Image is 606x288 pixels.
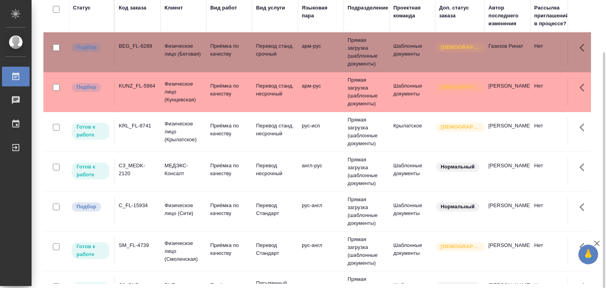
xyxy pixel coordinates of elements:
[575,158,594,177] button: Здесь прячутся важные кнопки
[298,38,344,66] td: арм-рус
[73,4,91,12] div: Статус
[575,238,594,256] button: Здесь прячутся важные кнопки
[210,241,248,257] p: Приёмка по качеству
[256,42,294,58] p: Перевод станд. срочный
[484,158,530,185] td: [PERSON_NAME]
[71,241,110,260] div: Исполнитель может приступить к работе
[389,158,435,185] td: Шаблонные документы
[484,118,530,146] td: [PERSON_NAME]
[389,38,435,66] td: Шаблонные документы
[165,42,202,58] p: Физическое лицо (Беговая)
[210,202,248,217] p: Приёмка по качеству
[484,38,530,66] td: Газизов Ринат
[77,163,105,179] p: Готов к работе
[488,4,526,28] div: Автор последнего изменения
[484,198,530,225] td: [PERSON_NAME]
[441,123,480,131] p: [DEMOGRAPHIC_DATA]
[530,78,576,106] td: Нет
[71,42,110,53] div: Можно подбирать исполнителей
[344,152,389,191] td: Прямая загрузка (шаблонные документы)
[77,83,96,91] p: Подбор
[256,4,285,12] div: Вид услуги
[71,162,110,180] div: Исполнитель может приступить к работе
[256,122,294,138] p: Перевод станд. несрочный
[210,42,248,58] p: Приёмка по качеству
[165,120,202,144] p: Физическое лицо (Крылатское)
[344,192,389,231] td: Прямая загрузка (шаблонные документы)
[298,198,344,225] td: рус-англ
[484,78,530,106] td: [PERSON_NAME]
[344,232,389,271] td: Прямая загрузка (шаблонные документы)
[389,198,435,225] td: Шаблонные документы
[256,82,294,98] p: Перевод станд. несрочный
[165,239,202,263] p: Физическое лицо (Смоленская)
[210,122,248,138] p: Приёмка по качеству
[575,38,594,57] button: Здесь прячутся важные кнопки
[119,241,157,249] div: SM_FL-4739
[530,38,576,66] td: Нет
[344,32,389,72] td: Прямая загрузка (шаблонные документы)
[484,238,530,265] td: [PERSON_NAME]
[256,162,294,178] p: Перевод несрочный
[119,42,157,50] div: BEG_FL-6289
[344,72,389,112] td: Прямая загрузка (шаблонные документы)
[578,245,598,264] button: 🙏
[71,202,110,212] div: Можно подбирать исполнителей
[210,82,248,98] p: Приёмка по качеству
[119,4,146,12] div: Код заказа
[77,203,96,211] p: Подбор
[77,243,105,258] p: Готов к работе
[348,4,388,12] div: Подразделение
[389,78,435,106] td: Шаблонные документы
[441,43,480,51] p: [DEMOGRAPHIC_DATA]
[534,4,572,28] div: Рассылка приглашений в процессе?
[530,158,576,185] td: Нет
[71,122,110,140] div: Исполнитель может приступить к работе
[119,162,157,178] div: C3_MEDK-2120
[530,238,576,265] td: Нет
[575,118,594,137] button: Здесь прячутся важные кнопки
[165,4,183,12] div: Клиент
[389,238,435,265] td: Шаблонные документы
[77,123,105,139] p: Готов к работе
[344,112,389,151] td: Прямая загрузка (шаблонные документы)
[77,43,96,51] p: Подбор
[210,162,248,178] p: Приёмка по качеству
[165,80,202,104] p: Физическое лицо (Кунцевская)
[389,118,435,146] td: Крылатское
[575,78,594,97] button: Здесь прячутся важные кнопки
[256,241,294,257] p: Перевод Стандарт
[71,82,110,93] div: Можно подбирать исполнителей
[439,4,481,20] div: Доп. статус заказа
[298,78,344,106] td: арм-рус
[302,4,340,20] div: Языковая пара
[582,246,595,263] span: 🙏
[119,122,157,130] div: KRL_FL-8741
[298,238,344,265] td: рус-англ
[298,118,344,146] td: рус-исп
[393,4,431,20] div: Проектная команда
[119,82,157,90] div: KUNZ_FL-5964
[298,158,344,185] td: англ-рус
[530,118,576,146] td: Нет
[441,203,475,211] p: Нормальный
[119,202,157,209] div: C_FL-15934
[441,163,475,171] p: Нормальный
[210,4,237,12] div: Вид работ
[530,198,576,225] td: Нет
[256,202,294,217] p: Перевод Стандарт
[575,198,594,217] button: Здесь прячутся важные кнопки
[165,202,202,217] p: Физическое лицо (Сити)
[441,83,480,91] p: [DEMOGRAPHIC_DATA]
[165,162,202,178] p: МЕДЭКС-Консалт
[441,243,480,251] p: [DEMOGRAPHIC_DATA]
